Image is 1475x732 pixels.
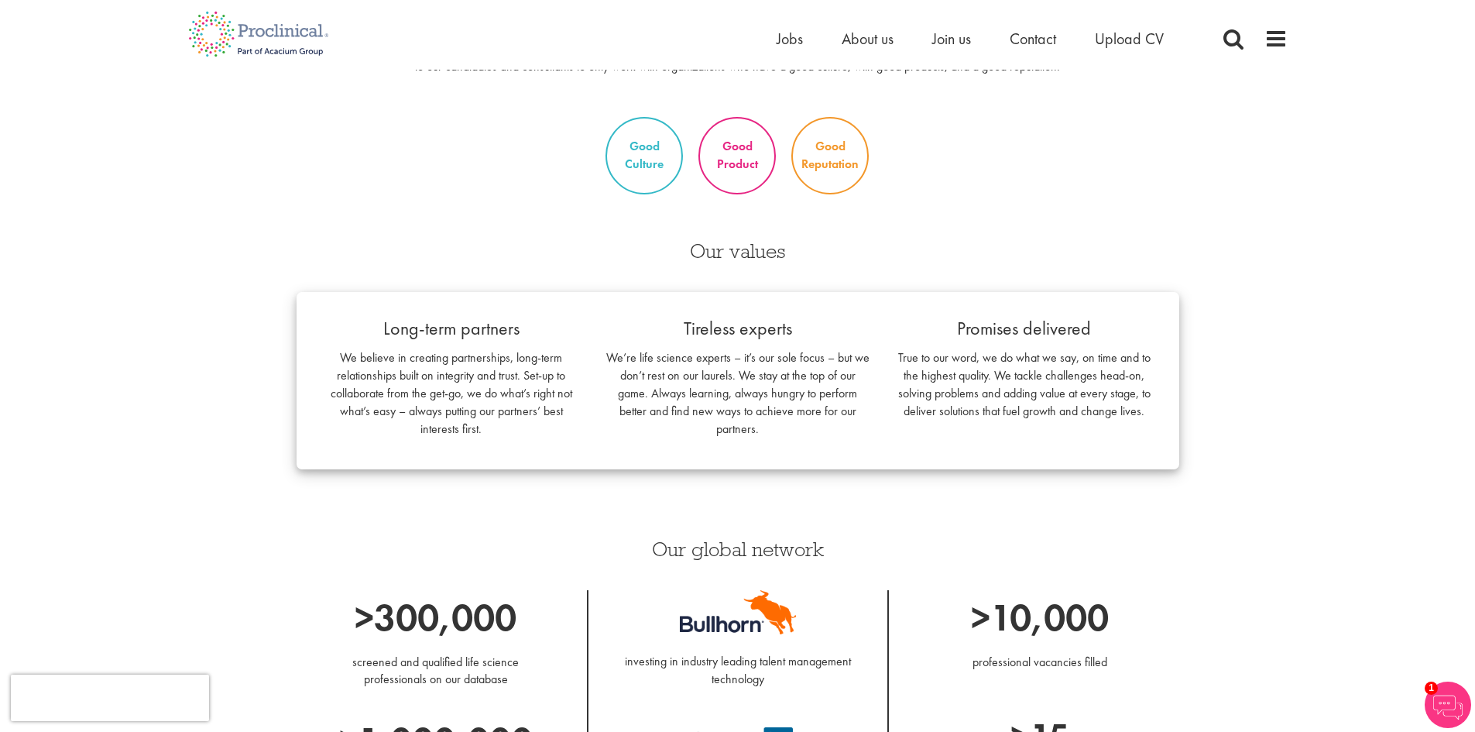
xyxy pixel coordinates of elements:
p: >10,000 [900,590,1179,645]
p: Good Culture [611,134,677,177]
p: True to our word, we do what we say, on time and to the highest quality. We tackle challenges hea... [893,349,1156,420]
p: We believe in creating partnerships, long-term relationships built on integrity and trust. Set-up... [320,349,583,438]
a: Jobs [777,29,803,49]
img: Chatbot [1425,682,1471,728]
p: >300,000 [297,590,575,645]
p: Tireless experts [606,315,870,342]
p: Good Product [700,130,774,181]
h3: Our global network [297,539,1179,559]
a: Upload CV [1095,29,1164,49]
a: Join us [932,29,971,49]
a: About us [842,29,894,49]
p: screened and qualified life science professionals on our database [297,654,575,689]
img: Bullhorn [680,590,796,634]
p: We’re life science experts – it’s our sole focus – but we don’t rest on our laurels. We stay at t... [606,349,870,438]
p: professional vacancies filled [900,654,1179,672]
a: Contact [1010,29,1056,49]
h3: Our values [297,241,1179,261]
p: Promises delivered [893,315,1156,342]
p: Long-term partners [320,315,583,342]
span: 1 [1425,682,1438,695]
iframe: reCAPTCHA [11,675,209,721]
p: Good Reputation [793,138,867,174]
p: investing in industry leading talent management technology [600,634,876,689]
